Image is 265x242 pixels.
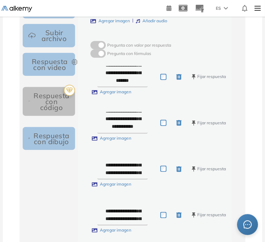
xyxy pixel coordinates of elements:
span: Pregunta con fórmulas [107,51,151,56]
button: Fijar respuesta [192,120,226,126]
span: message [243,220,252,229]
button: Fijar respuesta [192,166,226,172]
label: Agregar imagen [92,89,131,95]
button: Fijar respuesta [192,212,226,218]
button: Subir archivo [23,24,75,47]
label: Agregar imagen [90,18,130,24]
img: Menu [252,1,264,15]
label: Agregar imagen [92,227,131,234]
label: Agregar imagen [92,181,131,188]
img: arrow [224,7,228,10]
button: Respuesta con dibujo [23,127,75,150]
label: Añadir audio [136,18,167,24]
span: ES [216,5,221,11]
img: Logo [1,6,32,12]
span: Pregunta con valor por respuesta [107,42,171,48]
label: Agregar imagen [92,135,131,142]
button: Fijar respuesta [192,73,226,80]
button: Respuesta con video [23,53,75,76]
